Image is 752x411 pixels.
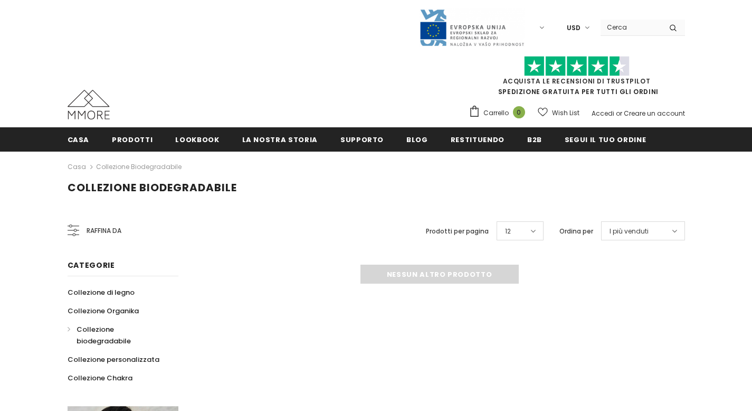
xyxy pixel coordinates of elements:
a: Collezione biodegradabile [68,320,167,350]
img: Casi MMORE [68,90,110,119]
a: Collezione biodegradabile [96,162,182,171]
span: Collezione di legno [68,287,135,297]
span: Prodotti [112,135,153,145]
span: Carrello [483,108,509,118]
a: Casa [68,161,86,173]
a: supporto [340,127,384,151]
span: USD [567,23,580,33]
span: Collezione biodegradabile [77,324,131,346]
span: I più venduti [610,226,649,237]
span: SPEDIZIONE GRATUITA PER TUTTI GLI ORDINI [469,61,685,96]
a: B2B [527,127,542,151]
span: Raffina da [87,225,121,237]
a: Collezione personalizzata [68,350,159,369]
span: B2B [527,135,542,145]
span: Collezione Chakra [68,373,132,383]
span: Categorie [68,260,115,270]
a: Blog [406,127,428,151]
span: Restituendo [451,135,504,145]
a: Acquista le recensioni di TrustPilot [503,77,651,86]
span: 0 [513,106,525,118]
a: Lookbook [175,127,219,151]
span: 12 [505,226,511,237]
a: Casa [68,127,90,151]
a: Carrello 0 [469,105,530,121]
span: Blog [406,135,428,145]
span: or [616,109,622,118]
a: Prodotti [112,127,153,151]
a: Javni Razpis [419,23,525,32]
a: Collezione Chakra [68,369,132,387]
span: supporto [340,135,384,145]
a: Accedi [592,109,614,118]
a: Restituendo [451,127,504,151]
a: Creare un account [624,109,685,118]
input: Search Site [601,20,661,35]
span: Wish List [552,108,579,118]
span: Segui il tuo ordine [565,135,646,145]
span: Lookbook [175,135,219,145]
label: Prodotti per pagina [426,226,489,237]
a: Wish List [538,104,579,122]
img: Fidati di Pilot Stars [524,56,630,77]
a: Segui il tuo ordine [565,127,646,151]
span: Collezione Organika [68,306,139,316]
span: Casa [68,135,90,145]
span: Collezione personalizzata [68,354,159,365]
span: Collezione biodegradabile [68,180,237,195]
span: La nostra storia [242,135,318,145]
a: Collezione Organika [68,302,139,320]
img: Javni Razpis [419,8,525,47]
label: Ordina per [559,226,593,237]
a: Collezione di legno [68,283,135,302]
a: La nostra storia [242,127,318,151]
